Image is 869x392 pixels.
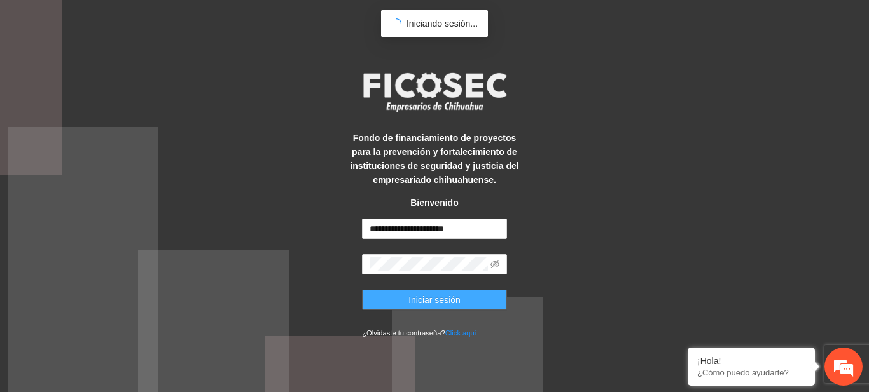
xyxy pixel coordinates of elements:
[697,356,805,366] div: ¡Hola!
[407,18,478,29] span: Iniciando sesión...
[355,69,514,116] img: logo
[490,260,499,269] span: eye-invisible
[410,198,458,208] strong: Bienvenido
[697,368,805,377] p: ¿Cómo puedo ayudarte?
[445,329,476,337] a: Click aqui
[408,293,461,307] span: Iniciar sesión
[350,133,518,185] strong: Fondo de financiamiento de proyectos para la prevención y fortalecimiento de instituciones de seg...
[362,290,507,310] button: Iniciar sesión
[362,329,476,337] small: ¿Olvidaste tu contraseña?
[390,18,402,30] span: loading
